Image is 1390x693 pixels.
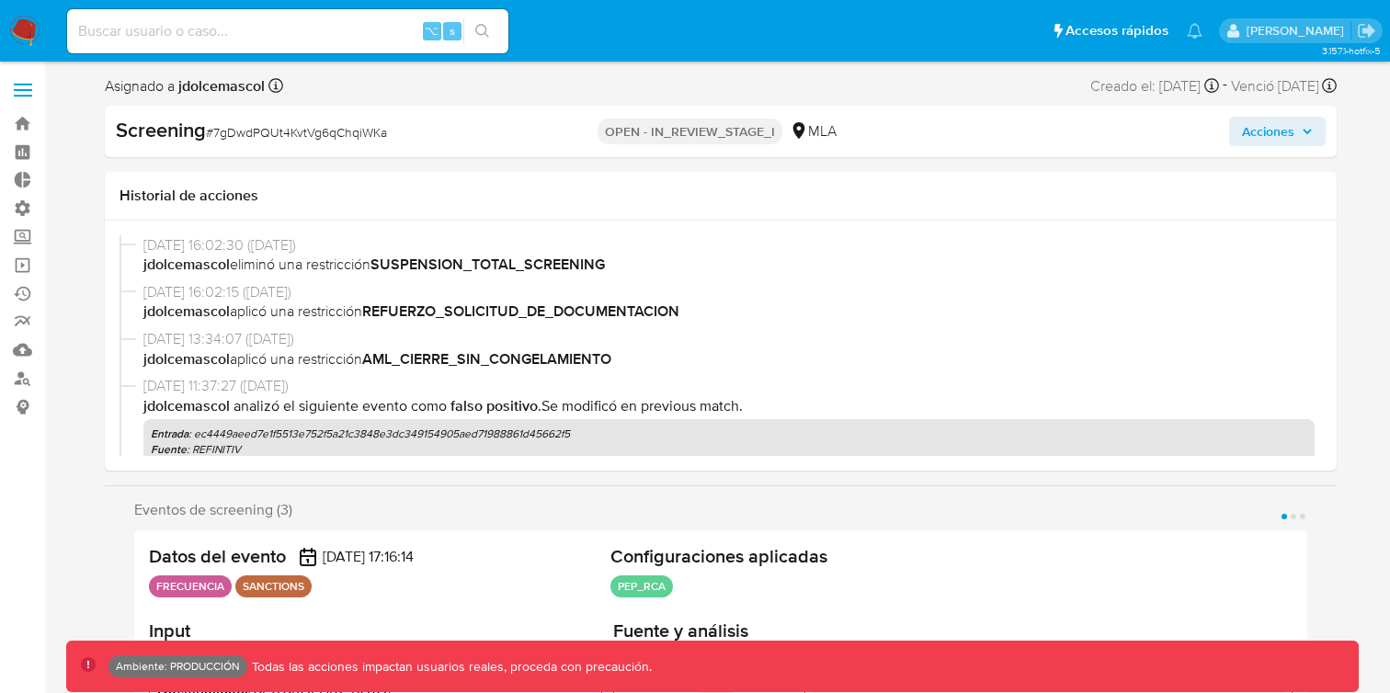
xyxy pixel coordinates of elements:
span: [DATE] 16:02:15 ([DATE]) [143,282,1315,302]
span: [DATE] 16:02:30 ([DATE]) [143,235,1315,256]
a: Notificaciones [1187,23,1202,39]
span: [DATE] 13:34:07 ([DATE]) [143,329,1315,349]
span: eliminó una restricción [143,255,1315,275]
h1: Historial de acciones [120,187,1322,205]
b: Screening [116,115,206,144]
button: Acciones [1229,117,1326,146]
b: jdolcemascol [143,254,230,275]
b: jdolcemascol [143,301,230,322]
span: aplicó una restricción [143,349,1315,369]
span: Asignado a [105,76,265,97]
b: jdolcemascol [143,348,230,369]
p: Todas las acciones impactan usuarios reales, proceda con precaución. [247,658,652,676]
p: joaquin.dolcemascolo@mercadolibre.com [1247,22,1350,40]
p: . Se modificó en previous match . [143,396,1315,416]
div: Creado el: [DATE] [1090,74,1219,98]
b: Falso positivo [450,395,538,416]
b: AML_CIERRE_SIN_CONGELAMIENTO [362,348,611,369]
b: SUSPENSION_TOTAL_SCREENING [370,254,605,275]
p: OPEN - IN_REVIEW_STAGE_I [598,119,782,144]
span: # 7gDwdPQUt4KvtVg6qChqiWKa [206,123,387,142]
b: jdolcemascol [175,75,265,97]
b: Entrada [151,426,188,442]
span: [DATE] 11:37:27 ([DATE]) [143,376,1315,396]
a: Salir [1357,21,1376,40]
b: jdolcemascol [143,395,230,416]
span: ⌥ [425,22,439,40]
p: Ambiente: PRODUCCIÓN [116,663,240,670]
b: REFUERZO_SOLICITUD_DE_DOCUMENTACION [362,301,679,322]
b: Fuente [151,441,187,458]
button: search-icon [463,18,501,44]
span: aplicó una restricción [143,301,1315,322]
input: Buscar usuario o caso... [67,19,508,43]
p: : ec4449aeed7e1f5513e752f5a21c3848e3dc349154905aed71988861d45662f5 [151,426,1307,441]
p: : REFINITIV [151,442,1307,457]
span: Venció [DATE] [1231,76,1319,97]
span: - [1223,74,1227,98]
span: s [450,22,455,40]
div: MLA [790,121,837,142]
span: Acciones [1242,117,1294,146]
span: Accesos rápidos [1065,21,1168,40]
span: Analizó el siguiente evento como [234,395,447,416]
